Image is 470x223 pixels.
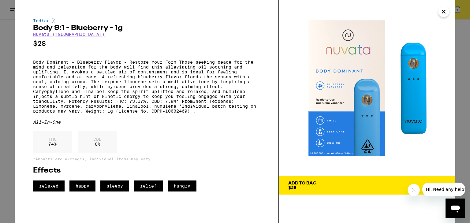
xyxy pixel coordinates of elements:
button: Close [438,6,449,17]
span: sleepy [100,180,129,191]
p: Body Dominant - Blueberry Flavor - Restore Your Form Those seeking peace for the mind and relaxat... [33,60,260,113]
iframe: Message from company [422,183,465,196]
div: Add To Bag [288,181,316,185]
h2: Body 9:1 - Blueberry - 1g [33,24,260,32]
img: indicaColor.svg [52,18,55,23]
div: 8 % [78,131,117,153]
span: $28 [288,185,297,190]
iframe: Close message [408,184,420,196]
span: Hi. Need any help? [4,4,44,9]
span: relaxed [33,180,65,191]
span: relief [134,180,163,191]
h2: Effects [33,167,260,174]
p: $28 [33,40,260,47]
span: happy [69,180,95,191]
div: Indica [33,18,260,23]
iframe: Button to launch messaging window [446,199,465,218]
button: Add To Bag$28 [279,176,455,195]
a: Nuvata ([GEOGRAPHIC_DATA]) [33,32,105,37]
div: All-In-One [33,120,260,125]
span: hungry [168,180,196,191]
p: THC [48,137,57,142]
div: 74 % [33,131,72,153]
p: *Amounts are averages, individual items may vary. [33,157,260,161]
p: CBD [93,137,102,142]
